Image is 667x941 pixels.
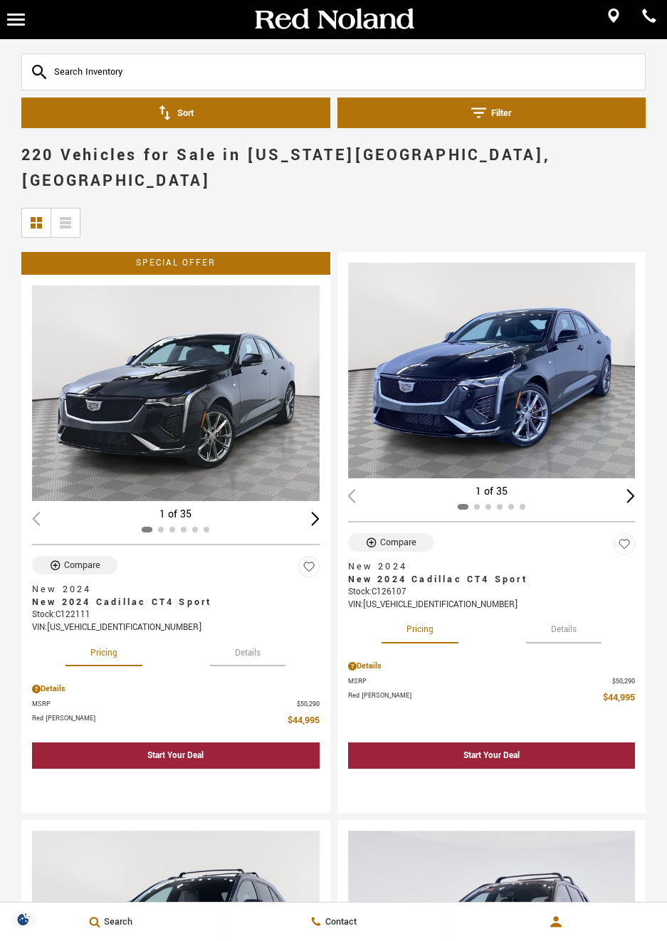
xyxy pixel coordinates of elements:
section: Click to Open Cookie Consent Modal [7,912,40,927]
span: $50,290 [612,676,635,687]
img: 2024 Cadillac CT4 Sport 1 [348,263,636,478]
input: Search Inventory [21,53,646,90]
span: New 2024 Cadillac CT4 Sport [32,596,309,609]
div: Special Offer [21,252,330,275]
span: New 2024 [348,560,625,573]
button: pricing tab [382,611,458,643]
button: details tab [526,611,602,643]
a: Red [PERSON_NAME] $44,995 [348,690,636,705]
div: Pricing Details - New 2024 Cadillac CT4 Sport AWD [32,683,320,695]
span: Contact [322,915,357,928]
a: MSRP $50,290 [348,676,636,687]
button: Filter [337,98,646,128]
button: Sort [21,98,330,128]
span: 220 Vehicles for Sale in [US_STATE][GEOGRAPHIC_DATA], [GEOGRAPHIC_DATA] [21,144,551,192]
div: Compare [64,559,100,572]
button: Compare Vehicle [32,556,117,574]
div: 1 of 35 [348,484,636,500]
div: 1 of 35 [32,507,320,522]
a: MSRP $50,290 [32,699,320,710]
span: MSRP [348,676,613,687]
div: Stock : C122111 [32,609,320,621]
span: Red [PERSON_NAME] [32,713,288,728]
button: Compare Vehicle [348,533,434,552]
a: New 2024New 2024 Cadillac CT4 Sport [348,560,636,586]
div: Pricing Details - New 2024 Cadillac CT4 Sport [348,660,636,673]
a: Red Noland Auto Group [252,13,416,26]
div: Next slide [626,489,635,503]
span: Search [100,915,132,928]
div: Start Your Deal [147,750,204,762]
button: Open user profile menu [445,904,667,940]
span: New 2024 Cadillac CT4 Sport [348,573,625,586]
span: $44,995 [603,690,635,705]
div: Compare [380,536,416,549]
img: 2024 Cadillac CT4 Sport 1 [32,285,320,501]
span: $44,995 [288,713,320,728]
a: Red [PERSON_NAME] $44,995 [32,713,320,728]
span: $50,290 [297,699,320,710]
div: undefined - New 2024 Cadillac CT4 Sport [348,772,636,799]
button: pricing tab [65,635,142,666]
div: 1 / 2 [32,285,320,501]
button: Save Vehicle [298,556,320,584]
span: Red [PERSON_NAME] [348,690,604,705]
img: Opt-Out Icon [7,912,40,927]
div: undefined - New 2024 Cadillac CT4 Sport AWD [32,772,320,799]
div: VIN: [US_VEHICLE_IDENTIFICATION_NUMBER] [32,621,320,634]
div: 1 / 2 [348,263,636,478]
div: Next slide [311,512,320,525]
div: Start Your Deal [348,742,636,769]
span: MSRP [32,699,297,710]
span: New 2024 [32,583,309,596]
div: Start Your Deal [463,750,520,762]
div: Stock : C126107 [348,586,636,599]
div: Start Your Deal [32,742,320,769]
img: Red Noland Auto Group [252,7,416,32]
button: Save Vehicle [614,533,635,561]
button: details tab [210,635,285,666]
div: VIN: [US_VEHICLE_IDENTIFICATION_NUMBER] [348,599,636,611]
a: New 2024New 2024 Cadillac CT4 Sport [32,583,320,609]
